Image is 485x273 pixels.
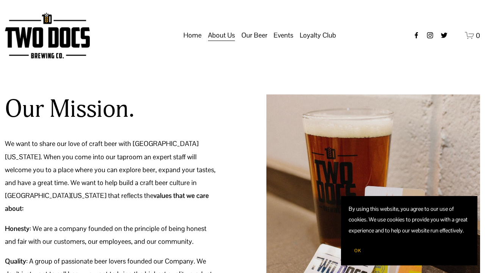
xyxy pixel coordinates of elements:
[349,204,470,236] p: By using this website, you agree to our use of cookies. We use cookies to provide you with a grea...
[354,248,361,254] span: OK
[241,28,268,42] a: folder dropdown
[241,29,268,42] span: Our Beer
[274,28,293,42] a: folder dropdown
[274,29,293,42] span: Events
[426,31,434,39] a: instagram-unauth
[5,94,135,124] h2: Our Mission.
[5,224,30,233] strong: Honesty
[5,13,90,58] img: Two Docs Brewing Co.
[5,222,219,248] p: : We are a company founded on the principle of being honest and fair with our customers, our empl...
[476,31,480,40] span: 0
[300,29,336,42] span: Loyalty Club
[440,31,448,39] a: twitter-unauth
[208,28,235,42] a: folder dropdown
[413,31,420,39] a: Facebook
[183,28,202,42] a: Home
[208,29,235,42] span: About Us
[5,137,219,215] p: We want to share our love of craft beer with [GEOGRAPHIC_DATA][US_STATE]. When you come into our ...
[341,196,477,265] section: Cookie banner
[5,257,26,265] strong: Quality
[300,28,336,42] a: folder dropdown
[349,243,367,258] button: OK
[465,31,480,40] a: 0 items in cart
